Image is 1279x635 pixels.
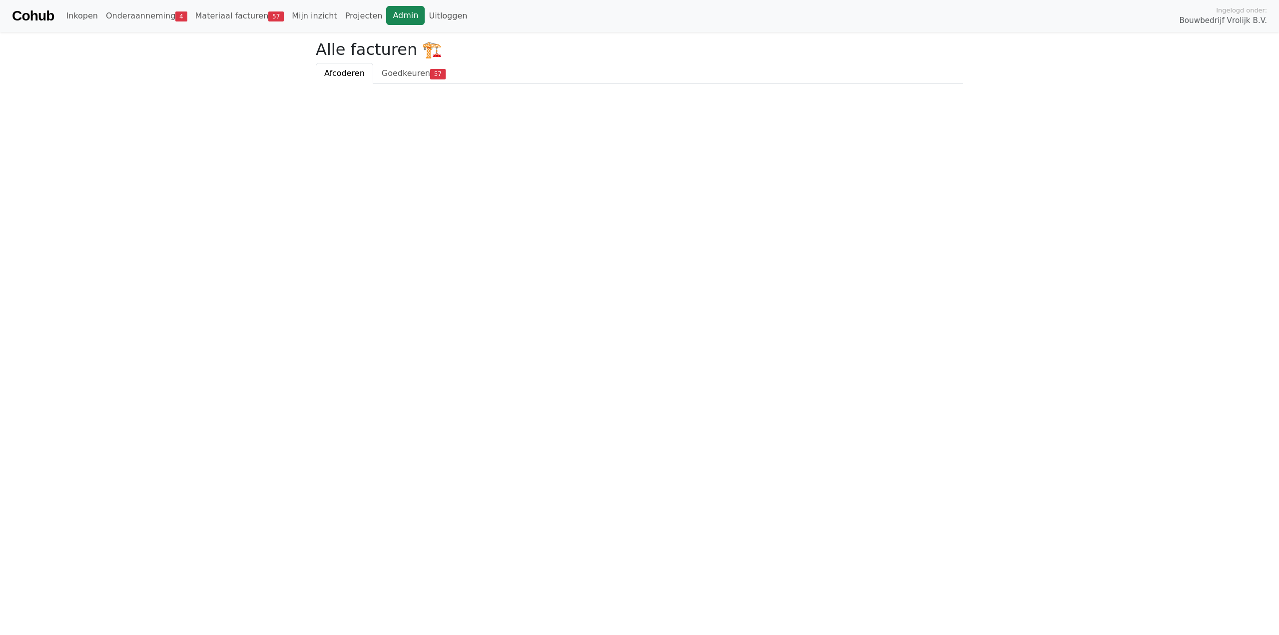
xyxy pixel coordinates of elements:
[386,6,425,25] a: Admin
[102,6,191,26] a: Onderaanneming4
[1216,5,1267,15] span: Ingelogd onder:
[373,63,454,84] a: Goedkeuren57
[12,4,54,28] a: Cohub
[324,68,365,78] span: Afcoderen
[191,6,288,26] a: Materiaal facturen57
[316,63,373,84] a: Afcoderen
[341,6,387,26] a: Projecten
[268,11,284,21] span: 57
[430,69,446,79] span: 57
[62,6,101,26] a: Inkopen
[175,11,187,21] span: 4
[425,6,471,26] a: Uitloggen
[316,40,963,59] h2: Alle facturen 🏗️
[288,6,341,26] a: Mijn inzicht
[382,68,430,78] span: Goedkeuren
[1179,15,1267,26] span: Bouwbedrijf Vrolijk B.V.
